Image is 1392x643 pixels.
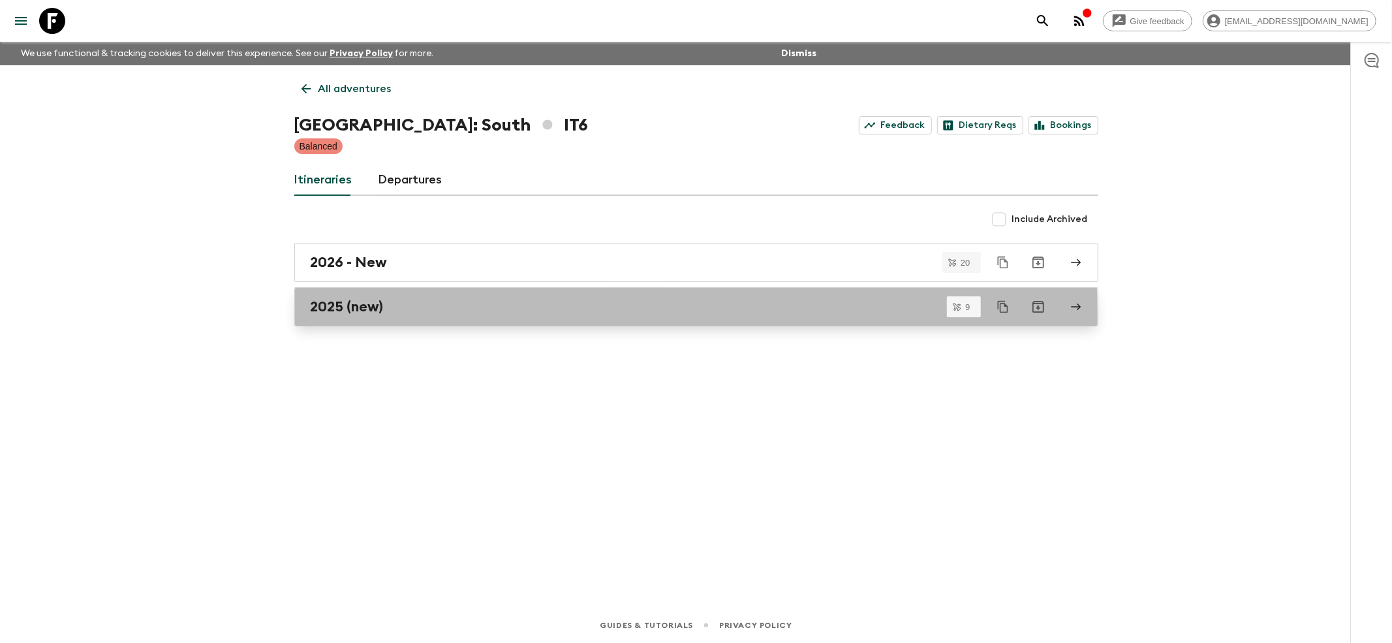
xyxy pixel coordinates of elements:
[991,251,1015,274] button: Duplicate
[1203,10,1376,31] div: [EMAIL_ADDRESS][DOMAIN_NAME]
[1218,16,1376,26] span: [EMAIL_ADDRESS][DOMAIN_NAME]
[318,81,392,97] p: All adventures
[778,44,820,63] button: Dismiss
[300,140,337,153] p: Balanced
[8,8,34,34] button: menu
[600,618,693,633] a: Guides & Tutorials
[957,303,978,311] span: 9
[1030,8,1056,34] button: search adventures
[1025,294,1051,320] button: Archive
[953,259,978,267] span: 20
[294,112,588,138] h1: [GEOGRAPHIC_DATA]: South IT6
[311,254,388,271] h2: 2026 - New
[1123,16,1192,26] span: Give feedback
[294,76,399,102] a: All adventures
[1012,213,1088,226] span: Include Archived
[294,287,1098,326] a: 2025 (new)
[311,298,384,315] h2: 2025 (new)
[294,243,1098,282] a: 2026 - New
[859,116,932,134] a: Feedback
[1025,249,1051,275] button: Archive
[1103,10,1192,31] a: Give feedback
[330,49,393,58] a: Privacy Policy
[937,116,1023,134] a: Dietary Reqs
[379,165,442,196] a: Departures
[294,165,352,196] a: Itineraries
[16,42,439,65] p: We use functional & tracking cookies to deliver this experience. See our for more.
[991,295,1015,319] button: Duplicate
[719,618,792,633] a: Privacy Policy
[1029,116,1098,134] a: Bookings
